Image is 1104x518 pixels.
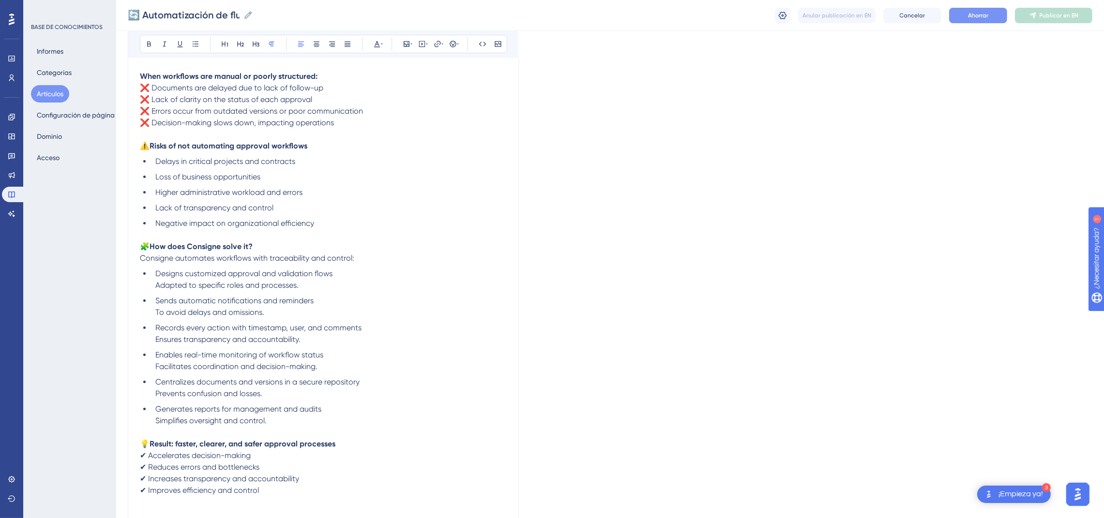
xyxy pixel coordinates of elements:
[140,106,363,116] span: ❌ Errors occur from outdated versions or poor communication
[155,323,362,332] span: Records every action with timestamp, user, and comments
[155,404,321,414] span: Generates reports for management and audits
[140,439,150,448] span: 💡
[983,488,995,500] img: texto alternativo de la imagen del lanzador
[140,72,318,81] strong: When workflows are manual or poorly structured:
[150,242,253,251] strong: How does Consigne solve it?
[31,24,103,30] font: BASE DE CONOCIMIENTOS
[140,118,334,127] span: ❌ Decision-making slows down, impacting operations
[140,474,299,483] span: ✔ Increases transparency and accountability
[155,172,260,181] span: Loss of business opportunities
[37,111,115,119] font: Configuración de página
[977,486,1051,503] div: Abra la lista de verificación ¡Comience!, módulos restantes: 3
[37,47,63,55] font: Informes
[31,64,77,81] button: Categorías
[31,128,68,145] button: Dominio
[1045,485,1048,490] font: 3
[31,149,65,166] button: Acceso
[155,308,264,317] span: To avoid delays and omissions.
[155,157,295,166] span: Delays in critical projects and contracts
[37,154,60,162] font: Acceso
[1015,8,1092,23] button: Publicar en EN
[150,141,307,150] strong: Risks of not automating approval workflows
[1040,12,1079,19] font: Publicar en EN
[140,486,259,495] span: ✔ Improves efficiency and control
[998,490,1043,498] font: ¡Empieza ya!
[155,362,318,371] span: Facilitates coordination and decision-making.
[155,281,299,290] span: Adapted to specific roles and processes.
[802,12,871,19] font: Anular publicación en EN
[155,389,262,398] span: Prevents confusion and losses.
[37,69,72,76] font: Categorías
[155,296,314,305] span: Sends automatic notifications and reminders
[155,188,302,197] span: Higher administrative workload and errors
[140,462,259,472] span: ✔ Reduces errors and bottlenecks
[31,106,121,124] button: Configuración de página
[23,4,84,12] font: ¿Necesitar ayuda?
[140,95,312,104] span: ❌ Lack of clarity on the status of each approval
[798,8,876,23] button: Anular publicación en EN
[91,5,93,13] div: 1
[900,12,925,19] font: Cancelar
[37,133,62,140] font: Dominio
[140,253,354,263] span: Consigne automates workflows with traceability and control:
[883,8,941,23] button: Cancelar
[128,8,240,22] input: Nombre del artículo
[155,350,323,359] span: Enables real-time monitoring of workflow status
[949,8,1007,23] button: Ahorrar
[150,439,335,448] strong: Result: faster, clearer, and safer approval processes
[155,335,301,344] span: Ensures transparency and accountability.
[37,90,63,98] font: Artículos
[155,219,314,228] span: Negative impact on organizational efficiency
[155,416,267,425] span: Simplifies oversight and control.
[31,43,69,60] button: Informes
[31,85,69,103] button: Artículos
[1063,480,1092,509] iframe: Asistente de inicio de IA de UserGuiding
[155,203,273,212] span: Lack of transparency and control
[140,451,251,460] span: ✔ Accelerates decision-making
[155,377,360,386] span: Centralizes documents and versions in a secure repository
[140,83,323,92] span: ❌ Documents are delayed due to lack of follow-up
[968,12,988,19] font: Ahorrar
[155,269,333,278] span: Designs customized approval and validation flows
[140,141,150,150] span: ⚠️
[140,242,150,251] span: 🧩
